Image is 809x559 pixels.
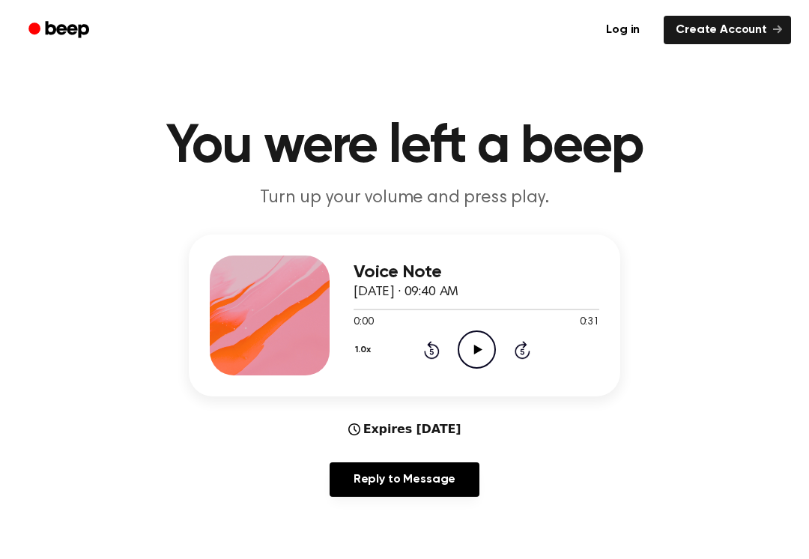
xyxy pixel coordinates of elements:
p: Turn up your volume and press play. [117,186,692,211]
span: 0:00 [354,315,373,330]
span: 0:31 [580,315,599,330]
h1: You were left a beep [21,120,788,174]
h3: Voice Note [354,262,599,282]
button: 1.0x [354,337,376,363]
a: Reply to Message [330,462,479,497]
a: Beep [18,16,103,45]
span: [DATE] · 09:40 AM [354,285,458,299]
div: Expires [DATE] [348,420,461,438]
a: Create Account [664,16,791,44]
a: Log in [591,13,655,47]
